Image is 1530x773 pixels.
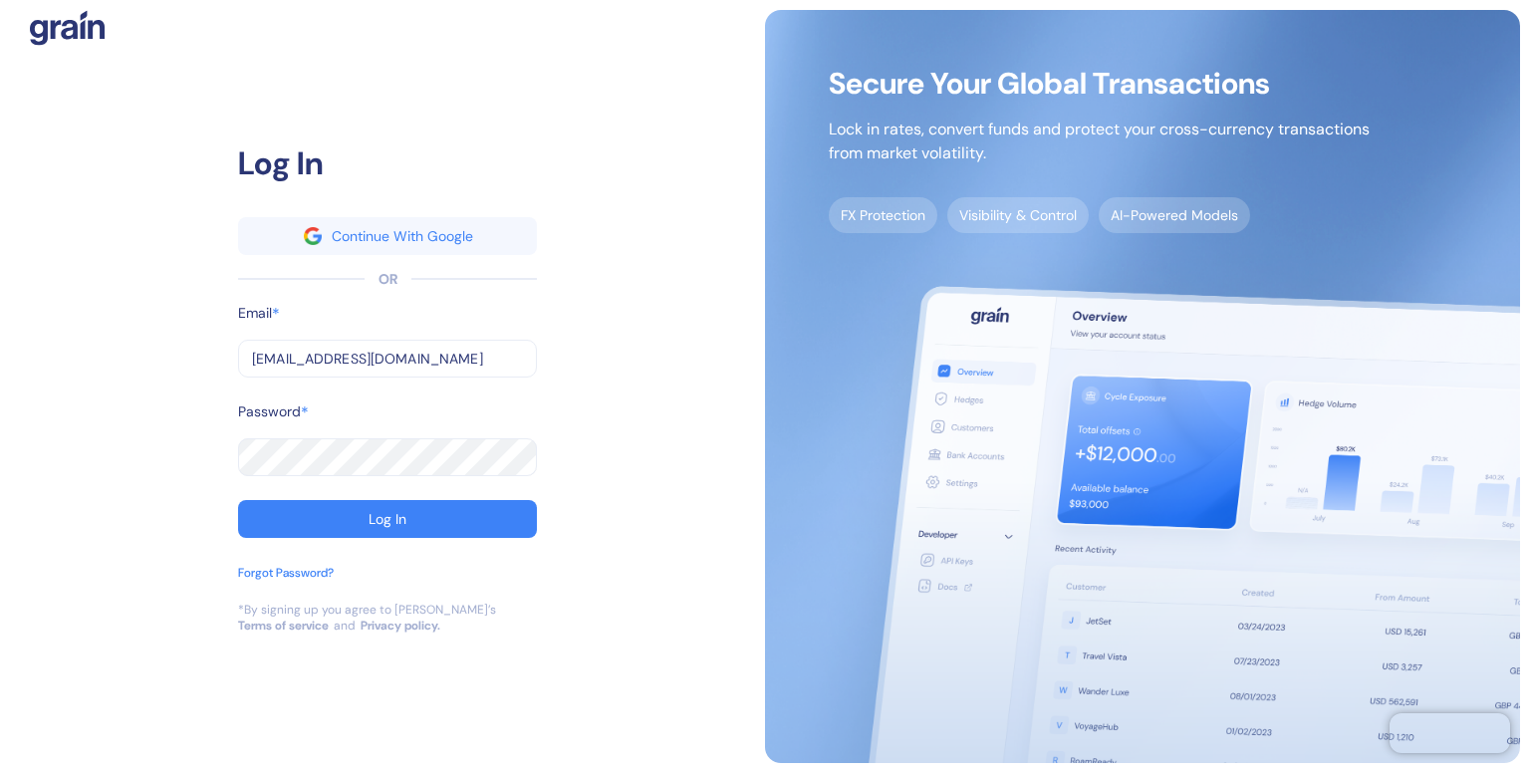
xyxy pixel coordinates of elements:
div: OR [379,269,397,290]
span: Visibility & Control [947,197,1089,233]
a: Terms of service [238,618,329,634]
span: FX Protection [829,197,937,233]
img: google [304,227,322,245]
div: *By signing up you agree to [PERSON_NAME]’s [238,602,496,618]
button: Log In [238,500,537,538]
label: Password [238,401,301,422]
div: Log In [369,512,406,526]
button: googleContinue With Google [238,217,537,255]
iframe: Chatra live chat [1390,713,1510,753]
p: Lock in rates, convert funds and protect your cross-currency transactions from market volatility. [829,118,1370,165]
img: logo [30,10,105,46]
img: signup-main-image [765,10,1520,763]
button: Forgot Password? [238,564,334,602]
span: AI-Powered Models [1099,197,1250,233]
div: Forgot Password? [238,564,334,582]
span: Secure Your Global Transactions [829,74,1370,94]
label: Email [238,303,272,324]
div: and [334,618,356,634]
div: Continue With Google [332,229,473,243]
div: Log In [238,139,537,187]
input: example@email.com [238,340,537,378]
a: Privacy policy. [361,618,440,634]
